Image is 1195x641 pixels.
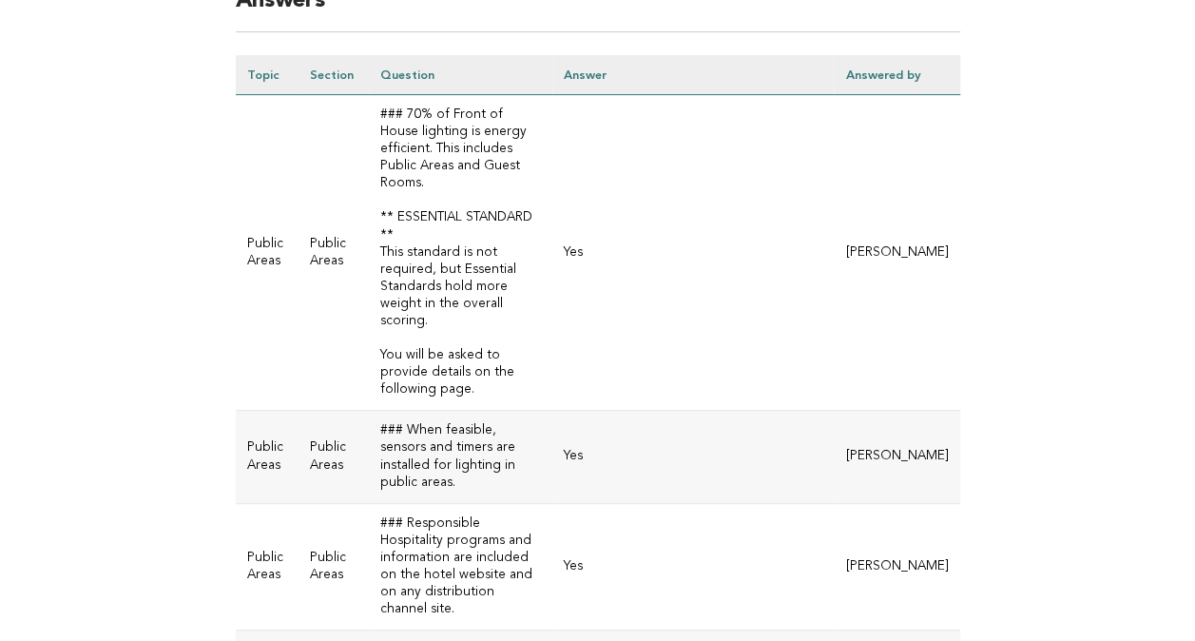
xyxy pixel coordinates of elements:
td: ### When feasible, sensors and timers are installed for lighting in public areas. [369,411,552,503]
td: ### Responsible Hospitality programs and information are included on the hotel website and on any... [369,503,552,630]
th: Topic [236,55,299,95]
th: Question [369,55,552,95]
td: [PERSON_NAME] [834,503,959,630]
td: Public Areas [236,503,299,630]
td: [PERSON_NAME] [834,95,959,411]
th: Answered by [834,55,959,95]
th: Answer [552,55,834,95]
td: Yes [552,411,834,503]
th: Section [299,55,369,95]
td: [PERSON_NAME] [834,411,959,503]
td: Yes [552,503,834,630]
td: Public Areas [299,95,369,411]
td: Public Areas [236,411,299,503]
td: Public Areas [236,95,299,411]
td: Yes [552,95,834,411]
td: ### 70% of Front of House lighting is energy efficient. This includes Public Areas and Guest Room... [369,95,552,411]
td: Public Areas [299,411,369,503]
td: Public Areas [299,503,369,630]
